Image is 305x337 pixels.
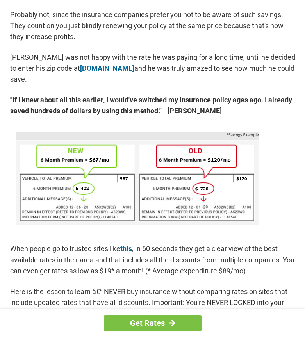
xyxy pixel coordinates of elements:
[104,315,202,331] a: Get Rates
[10,243,295,276] p: When people go to trusted sites like , in 60 seconds they get a clear view of the best available ...
[16,132,259,225] img: savings
[80,64,134,72] a: [DOMAIN_NAME]
[120,244,132,253] a: this
[10,95,295,116] strong: "If I knew about all this earlier, I would've switched my insurance policy ages ago. I already sa...
[10,52,295,85] p: [PERSON_NAME] was not happy with the rate he was paying for a long time, until he decided to ente...
[10,9,295,42] p: Probably not, since the insurance companies prefer you not to be aware of such savings. They coun...
[10,286,295,330] p: Here is the lesson to learn â€“ NEVER buy insurance without comparing rates on sites that include...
